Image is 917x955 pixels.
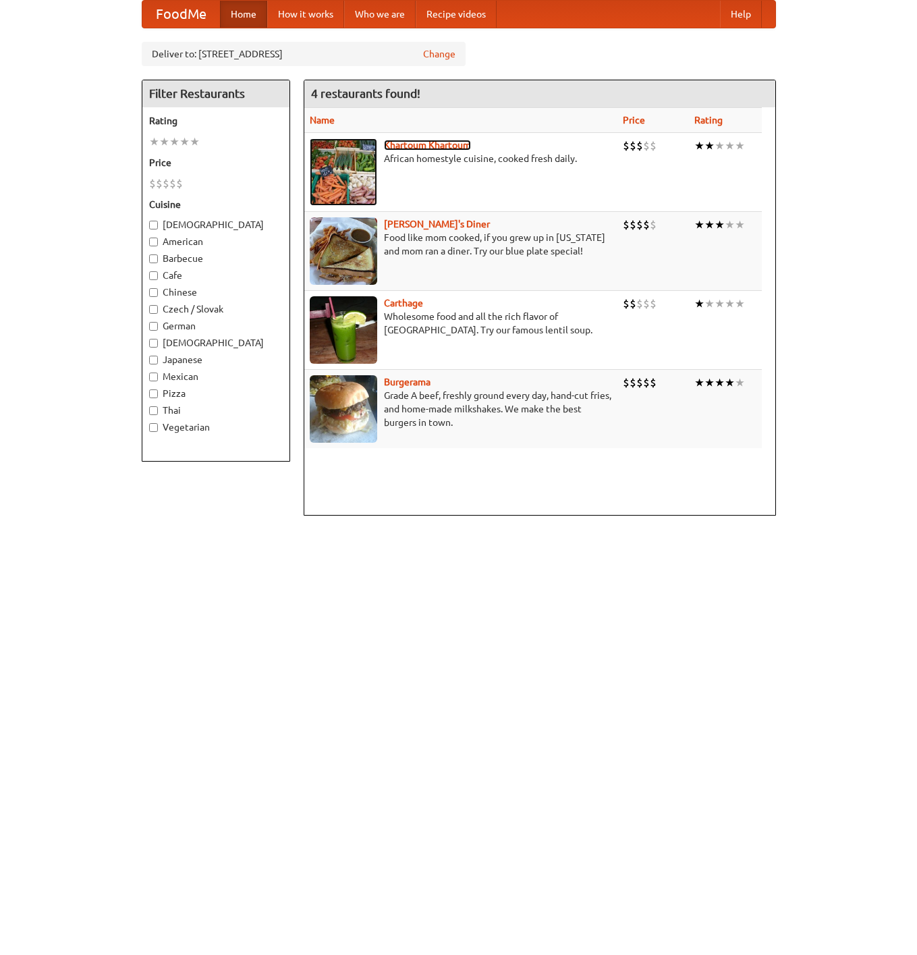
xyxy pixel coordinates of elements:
label: Thai [149,404,283,417]
input: [DEMOGRAPHIC_DATA] [149,339,158,348]
li: ★ [725,375,735,390]
p: Wholesome food and all the rich flavor of [GEOGRAPHIC_DATA]. Try our famous lentil soup. [310,310,612,337]
label: Barbecue [149,252,283,265]
li: $ [623,138,630,153]
li: $ [636,217,643,232]
img: sallys.jpg [310,217,377,285]
h5: Price [149,156,283,169]
li: ★ [725,138,735,153]
h4: Filter Restaurants [142,80,289,107]
input: [DEMOGRAPHIC_DATA] [149,221,158,229]
a: Khartoum Khartoum [384,140,471,151]
h5: Cuisine [149,198,283,211]
li: $ [643,217,650,232]
li: $ [650,375,657,390]
input: Czech / Slovak [149,305,158,314]
label: Japanese [149,353,283,366]
li: ★ [715,296,725,311]
label: [DEMOGRAPHIC_DATA] [149,336,283,350]
li: $ [163,176,169,191]
input: German [149,322,158,331]
a: Price [623,115,645,126]
li: $ [630,375,636,390]
li: $ [623,217,630,232]
li: ★ [694,138,704,153]
a: Change [423,47,455,61]
img: burgerama.jpg [310,375,377,443]
label: Chinese [149,285,283,299]
li: $ [156,176,163,191]
a: Carthage [384,298,423,308]
input: Cafe [149,271,158,280]
input: American [149,238,158,246]
li: $ [630,296,636,311]
input: Vegetarian [149,423,158,432]
a: Help [720,1,762,28]
li: ★ [735,217,745,232]
li: $ [643,296,650,311]
li: ★ [704,138,715,153]
li: ★ [704,375,715,390]
a: Recipe videos [416,1,497,28]
a: Who we are [344,1,416,28]
li: ★ [169,134,179,149]
li: ★ [694,296,704,311]
input: Japanese [149,356,158,364]
li: $ [630,138,636,153]
li: ★ [725,217,735,232]
label: Vegetarian [149,420,283,434]
li: ★ [735,138,745,153]
p: Food like mom cooked, if you grew up in [US_STATE] and mom ran a diner. Try our blue plate special! [310,231,612,258]
li: ★ [715,375,725,390]
li: ★ [694,217,704,232]
a: Burgerama [384,377,430,387]
a: [PERSON_NAME]'s Diner [384,219,490,229]
a: Rating [694,115,723,126]
ng-pluralize: 4 restaurants found! [311,87,420,100]
li: $ [643,138,650,153]
label: Mexican [149,370,283,383]
li: $ [176,176,183,191]
li: ★ [190,134,200,149]
li: ★ [704,217,715,232]
p: Grade A beef, freshly ground every day, hand-cut fries, and home-made milkshakes. We make the bes... [310,389,612,429]
li: $ [149,176,156,191]
li: $ [630,217,636,232]
li: ★ [159,134,169,149]
li: ★ [179,134,190,149]
a: Name [310,115,335,126]
li: $ [623,296,630,311]
li: ★ [735,375,745,390]
li: ★ [704,296,715,311]
input: Barbecue [149,254,158,263]
li: $ [623,375,630,390]
input: Chinese [149,288,158,297]
li: $ [636,138,643,153]
label: Pizza [149,387,283,400]
li: ★ [725,296,735,311]
li: ★ [715,138,725,153]
li: $ [650,217,657,232]
p: African homestyle cuisine, cooked fresh daily. [310,152,612,165]
li: ★ [735,296,745,311]
li: $ [650,138,657,153]
li: $ [169,176,176,191]
a: FoodMe [142,1,220,28]
img: khartoum.jpg [310,138,377,206]
input: Thai [149,406,158,415]
label: [DEMOGRAPHIC_DATA] [149,218,283,231]
input: Pizza [149,389,158,398]
label: Czech / Slovak [149,302,283,316]
h5: Rating [149,114,283,128]
a: How it works [267,1,344,28]
li: $ [636,296,643,311]
label: American [149,235,283,248]
li: ★ [715,217,725,232]
li: $ [650,296,657,311]
label: German [149,319,283,333]
li: ★ [149,134,159,149]
li: ★ [694,375,704,390]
